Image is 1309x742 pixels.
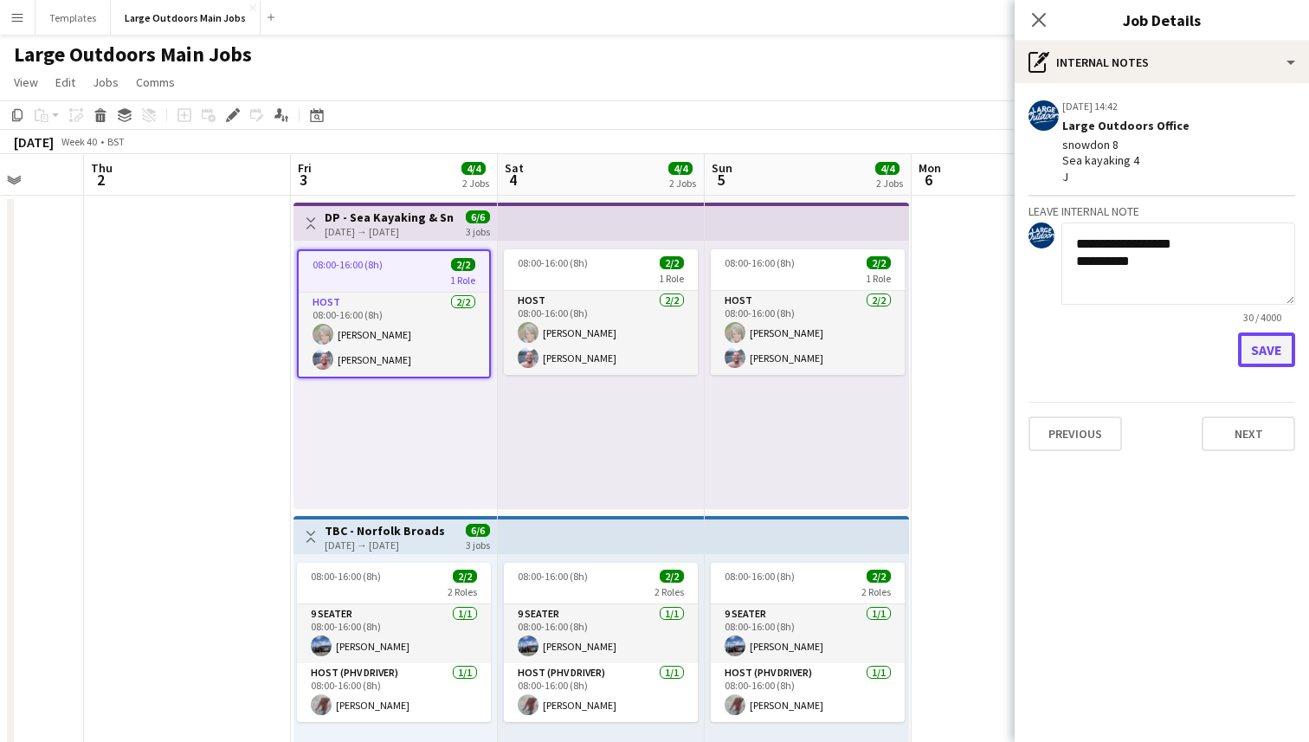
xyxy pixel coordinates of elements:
app-job-card: 08:00-16:00 (8h)2/21 RoleHost2/208:00-16:00 (8h)[PERSON_NAME][PERSON_NAME] [504,249,698,375]
a: View [7,71,45,94]
span: Sun [712,160,732,176]
span: 2/2 [660,570,684,583]
app-card-role: 9 Seater1/108:00-16:00 (8h)[PERSON_NAME] [504,604,698,663]
button: Previous [1028,416,1122,451]
app-card-role: 9 Seater1/108:00-16:00 (8h)[PERSON_NAME] [711,604,905,663]
span: 1 Role [659,272,684,285]
span: 4/4 [668,162,693,175]
span: 5 [709,170,732,190]
span: 08:00-16:00 (8h) [311,570,381,583]
h3: Leave internal note [1028,203,1295,219]
h3: TBC - Norfolk Broads [325,523,445,539]
app-card-role: Host (PHV Driver)1/108:00-16:00 (8h)[PERSON_NAME] [297,663,491,722]
span: 6 [916,170,941,190]
span: 4/4 [875,162,900,175]
div: BST [107,135,125,148]
div: 2 Jobs [462,177,489,190]
app-card-role: 9 Seater1/108:00-16:00 (8h)[PERSON_NAME] [297,604,491,663]
span: 2/2 [453,570,477,583]
span: View [14,74,38,90]
span: 08:00-16:00 (8h) [725,570,795,583]
span: 2 [88,170,113,190]
div: Large Outdoors Office [1062,118,1295,133]
span: 4/4 [461,162,486,175]
span: 4 [502,170,524,190]
app-job-card: 08:00-16:00 (8h)2/22 Roles9 Seater1/108:00-16:00 (8h)[PERSON_NAME]Host (PHV Driver)1/108:00-16:00... [504,563,698,722]
span: 08:00-16:00 (8h) [313,258,383,271]
span: 2/2 [451,258,475,271]
span: 2/2 [660,256,684,269]
span: Thu [91,160,113,176]
app-card-role: Host2/208:00-16:00 (8h)[PERSON_NAME][PERSON_NAME] [299,293,489,377]
div: 2 Jobs [876,177,903,190]
app-job-card: 08:00-16:00 (8h)2/22 Roles9 Seater1/108:00-16:00 (8h)[PERSON_NAME]Host (PHV Driver)1/108:00-16:00... [711,563,905,722]
div: Internal notes [1015,42,1309,83]
span: Fri [298,160,312,176]
span: 08:00-16:00 (8h) [725,256,795,269]
span: Sat [505,160,524,176]
h1: Large Outdoors Main Jobs [14,42,252,68]
span: 08:00-16:00 (8h) [518,570,588,583]
a: Edit [48,71,82,94]
app-card-role: Host2/208:00-16:00 (8h)[PERSON_NAME][PERSON_NAME] [711,291,905,375]
span: 2/2 [867,570,891,583]
app-job-card: 08:00-16:00 (8h)2/21 RoleHost2/208:00-16:00 (8h)[PERSON_NAME][PERSON_NAME] [297,249,491,378]
div: 2 Jobs [669,177,696,190]
div: snowdon 8 Sea kayaking 4 J [1062,137,1295,184]
button: Templates [35,1,111,35]
span: 2 Roles [861,585,891,598]
span: 1 Role [450,274,475,287]
div: 3 jobs [466,223,490,238]
span: Week 40 [57,135,100,148]
a: Comms [129,71,182,94]
button: Save [1238,332,1295,367]
a: Jobs [86,71,126,94]
span: 1 Role [866,272,891,285]
span: Jobs [93,74,119,90]
span: 6/6 [466,210,490,223]
app-card-role: Host (PHV Driver)1/108:00-16:00 (8h)[PERSON_NAME] [504,663,698,722]
span: Comms [136,74,175,90]
app-job-card: 08:00-16:00 (8h)2/22 Roles9 Seater1/108:00-16:00 (8h)[PERSON_NAME]Host (PHV Driver)1/108:00-16:00... [297,563,491,722]
span: 08:00-16:00 (8h) [518,256,588,269]
div: [DATE] [14,133,54,151]
span: Edit [55,74,75,90]
span: 30 / 4000 [1229,311,1295,324]
span: Mon [919,160,941,176]
span: 2 Roles [448,585,477,598]
app-job-card: 08:00-16:00 (8h)2/21 RoleHost2/208:00-16:00 (8h)[PERSON_NAME][PERSON_NAME] [711,249,905,375]
app-card-role: Host2/208:00-16:00 (8h)[PERSON_NAME][PERSON_NAME] [504,291,698,375]
button: Large Outdoors Main Jobs [111,1,261,35]
button: Next [1202,416,1295,451]
span: 3 [295,170,312,190]
span: 2 Roles [654,585,684,598]
div: [DATE] 14:42 [1062,100,1118,113]
div: [DATE] → [DATE] [325,539,445,552]
span: 6/6 [466,524,490,537]
app-card-role: Host (PHV Driver)1/108:00-16:00 (8h)[PERSON_NAME] [711,663,905,722]
div: [DATE] → [DATE] [325,225,454,238]
h3: DP - Sea Kayaking & Snowdon [325,210,454,225]
span: 2/2 [867,256,891,269]
h3: Job Details [1015,9,1309,31]
div: 3 jobs [466,537,490,552]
